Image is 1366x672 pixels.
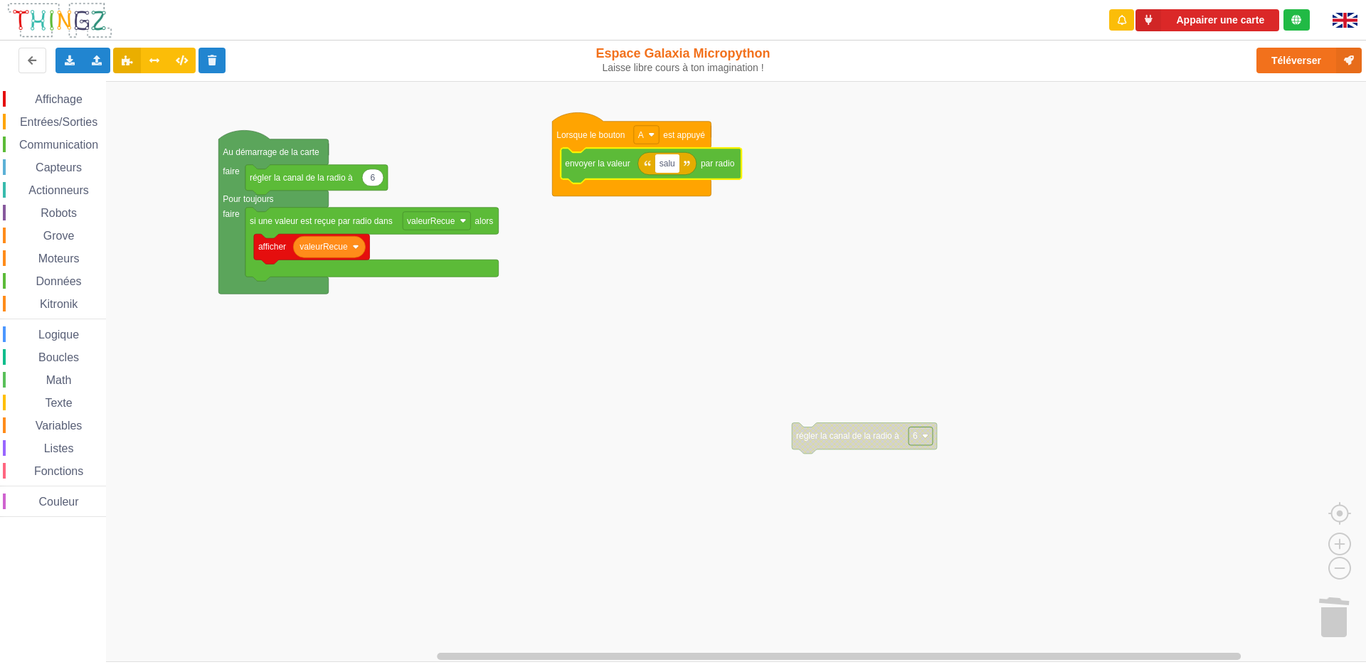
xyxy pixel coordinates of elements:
text: faire [223,209,240,219]
span: Logique [36,329,81,341]
text: Au démarrage de la carte [223,147,319,157]
text: Pour toujours [223,194,273,204]
text: est appuyé [663,129,705,139]
text: 6 [913,431,918,441]
text: A [638,129,644,139]
span: Kitronik [38,298,80,310]
div: Espace Galaxia Micropython [564,46,803,74]
span: Math [44,374,74,386]
span: Boucles [36,351,81,363]
span: Robots [38,207,79,219]
button: Appairer une carte [1135,9,1279,31]
text: envoyer la valeur [565,159,630,169]
span: Moteurs [36,252,82,265]
text: alors [475,215,493,225]
span: Grove [41,230,77,242]
text: faire [223,166,240,176]
text: Lorsque le bouton [556,129,625,139]
text: si une valeur est reçue par radio dans [250,215,393,225]
span: Entrées/Sorties [18,116,100,128]
span: Communication [17,139,100,151]
span: Données [34,275,84,287]
div: Tu es connecté au serveur de création de Thingz [1283,9,1310,31]
span: Texte [43,397,74,409]
span: Capteurs [33,161,84,174]
span: Couleur [37,496,81,508]
text: valeurRecue [300,242,348,252]
span: Actionneurs [26,184,91,196]
text: afficher [258,242,286,252]
button: Téléverser [1256,48,1362,73]
div: Laisse libre cours à ton imagination ! [564,62,803,74]
img: thingz_logo.png [6,1,113,39]
text: régler la canal de la radio à [250,173,353,183]
span: Fonctions [32,465,85,477]
span: Variables [33,420,85,432]
span: Affichage [33,93,84,105]
text: 6 [371,173,376,183]
text: régler la canal de la radio à [796,431,899,441]
span: Listes [42,442,76,454]
text: par radio [701,159,735,169]
img: gb.png [1333,13,1357,28]
text: valeurRecue [407,215,455,225]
